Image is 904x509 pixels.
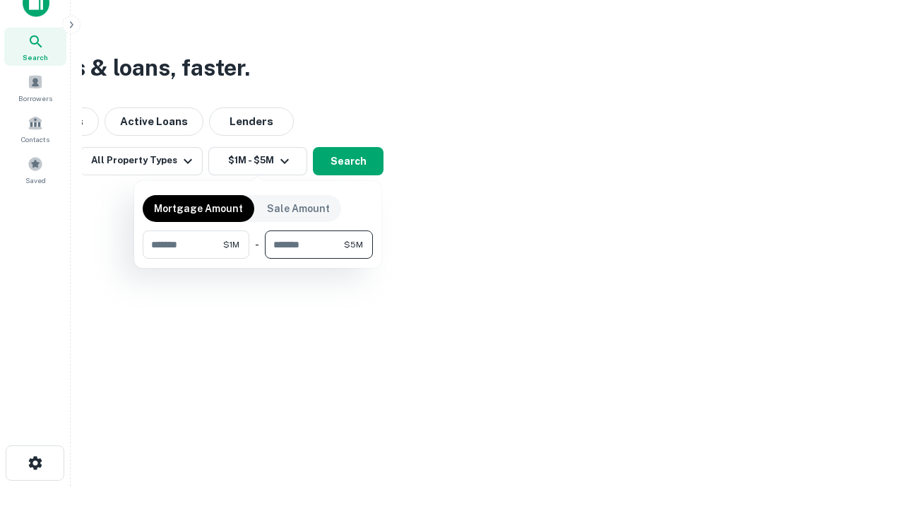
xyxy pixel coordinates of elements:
[255,230,259,259] div: -
[267,201,330,216] p: Sale Amount
[154,201,243,216] p: Mortgage Amount
[344,238,363,251] span: $5M
[223,238,239,251] span: $1M
[833,396,904,464] iframe: Chat Widget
